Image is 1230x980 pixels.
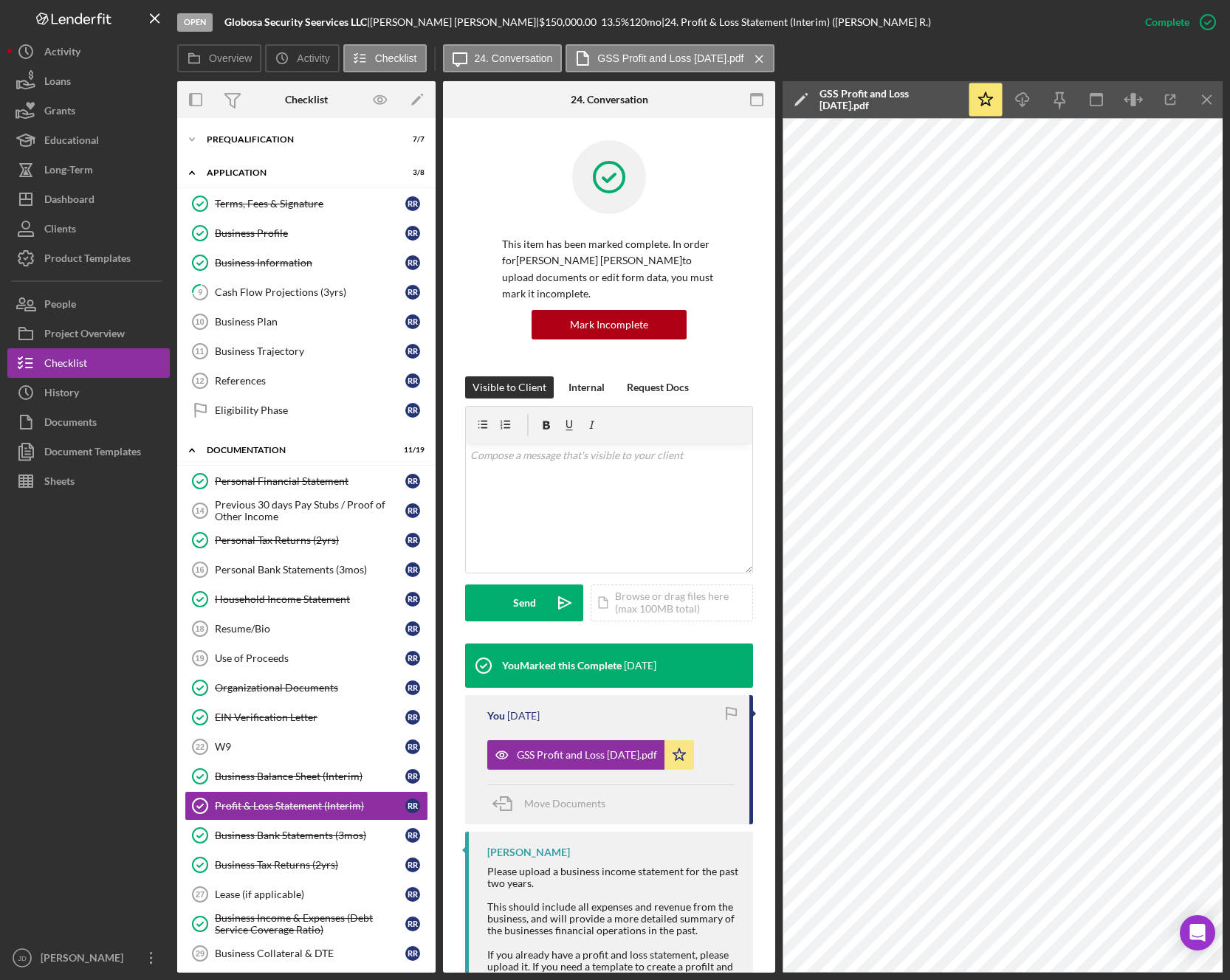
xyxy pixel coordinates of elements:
div: R R [405,769,420,784]
button: Sheets [7,466,170,496]
div: Terms, Fees & Signature [215,198,405,210]
button: Project Overview [7,319,170,348]
div: History [44,378,79,411]
div: Personal Tax Returns (2yrs) [215,534,405,546]
div: R R [405,887,420,902]
a: Checklist [7,348,170,378]
div: R R [405,196,420,211]
button: GSS Profit and Loss [DATE].pdf [487,740,694,770]
button: Internal [561,376,612,398]
button: JD[PERSON_NAME] [7,943,170,973]
div: 7 / 7 [398,135,425,144]
div: Internal [568,376,605,398]
div: R R [405,562,420,577]
a: Organizational DocumentsRR [185,673,428,703]
div: R R [405,344,420,359]
div: Dashboard [44,184,95,218]
button: Mark Incomplete [532,310,687,339]
div: Project Overview [44,319,125,352]
p: This item has been marked complete. In order for [PERSON_NAME] [PERSON_NAME] to upload documents ... [502,236,716,303]
div: Personal Financial Statement [215,475,405,487]
a: 10Business PlanRR [185,307,428,337]
div: R R [405,226,420,241]
div: Organizational Documents [215,682,405,694]
div: Checklist [44,348,87,382]
tspan: 18 [195,624,204,633]
a: 19Use of ProceedsRR [185,643,428,673]
div: Clients [44,214,76,247]
text: JD [18,954,27,962]
div: R R [405,710,420,725]
div: R R [405,255,420,270]
div: Sheets [44,466,75,500]
button: Activity [265,44,339,72]
div: $150,000.00 [539,16,601,28]
div: R R [405,314,420,329]
tspan: 16 [195,565,204,574]
div: W9 [215,741,405,753]
div: R R [405,651,420,666]
div: | [224,16,370,28]
div: Previous 30 days Pay Stubs / Proof of Other Income [215,499,405,522]
a: Business Tax Returns (2yrs)RR [185,850,428,880]
div: EIN Verification Letter [215,711,405,723]
div: 13.5 % [601,16,629,28]
a: Loans [7,66,170,96]
a: Profit & Loss Statement (Interim)RR [185,791,428,821]
div: You [487,710,505,722]
div: R R [405,857,420,872]
div: Business Trajectory [215,345,405,357]
div: Profit & Loss Statement (Interim) [215,800,405,812]
div: [PERSON_NAME] [487,846,570,858]
div: R R [405,592,420,607]
div: Open Intercom Messenger [1180,915,1215,950]
div: Documents [44,407,97,441]
div: Complete [1145,7,1189,37]
button: GSS Profit and Loss [DATE].pdf [566,44,774,72]
div: Lease (if applicable) [215,888,405,900]
div: R R [405,946,420,961]
div: Mark Incomplete [570,310,648,339]
div: R R [405,533,420,548]
div: Grants [44,96,75,129]
button: Clients [7,214,170,244]
time: 2025-06-17 20:38 [507,710,540,722]
button: Complete [1130,7,1223,37]
button: Long-Term [7,155,170,184]
tspan: 29 [196,949,205,958]
div: Documentation [207,446,388,455]
div: R R [405,474,420,489]
div: [PERSON_NAME] [PERSON_NAME] | [370,16,539,28]
div: 11 / 19 [398,446,425,455]
button: Checklist [343,44,427,72]
tspan: 14 [195,506,205,515]
div: Eligibility Phase [215,404,405,416]
div: R R [405,798,420,813]
label: Overview [209,52,252,64]
a: 27Lease (if applicable)RR [185,880,428,909]
div: Loans [44,66,71,100]
label: GSS Profit and Loss [DATE].pdf [597,52,743,64]
button: Dashboard [7,184,170,214]
div: R R [405,739,420,754]
div: R R [405,917,420,931]
div: | 24. Profit & Loss Statement (Interim) ([PERSON_NAME] R.) [662,16,931,28]
time: 2025-06-17 20:47 [624,660,656,672]
div: Activity [44,37,80,70]
button: People [7,289,170,319]
a: Product Templates [7,244,170,273]
div: Business Plan [215,316,405,328]
div: Product Templates [44,244,131,277]
div: Business Balance Sheet (Interim) [215,770,405,782]
a: 11Business TrajectoryRR [185,337,428,366]
a: 16Personal Bank Statements (3mos)RR [185,555,428,584]
button: Overview [177,44,261,72]
div: Business Collateral & DTE [215,948,405,959]
a: EIN Verification LetterRR [185,703,428,732]
div: Use of Proceeds [215,652,405,664]
b: Globosa Security Seervices LLC [224,15,367,28]
a: Documents [7,407,170,437]
tspan: 22 [196,742,205,751]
